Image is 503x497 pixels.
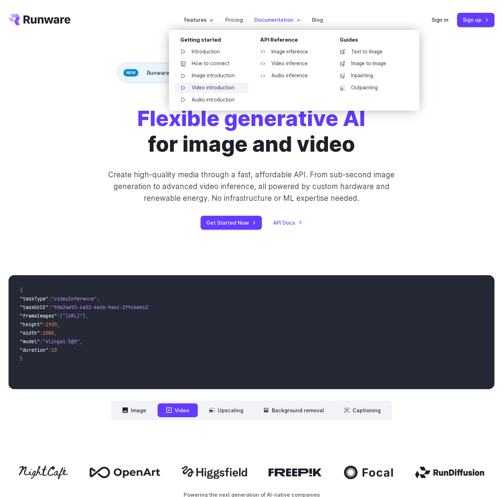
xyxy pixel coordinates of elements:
span: "width" [20,330,40,336]
span: "model" [20,338,40,345]
a: Video inference [254,58,328,69]
a: Text to Image [334,47,408,57]
h1: for image and video [137,106,365,157]
button: Captioning [335,403,389,417]
div: Guides [340,36,408,47]
span: "9da2ae93-4a32-4e6b-9a6c-2f9cbeb62301" [51,304,159,310]
a: Audio introduction [175,95,249,105]
span: 1920 [46,321,57,328]
span: : [40,330,43,336]
span: "duration" [20,347,48,353]
a: Pricing [225,16,243,24]
button: Video [158,403,198,417]
button: Upscaling [201,403,252,417]
a: Sign up [457,13,494,27]
button: Image [114,403,155,417]
span: : [43,321,46,328]
span: , [57,321,60,328]
span: : [48,295,51,302]
span: , [80,338,83,345]
span: ] [83,313,85,319]
span: , [85,313,88,319]
div: API Reference [260,36,328,47]
span: 10 [51,347,57,353]
label: Documentation [254,16,301,24]
span: : [40,338,43,345]
a: Image to image [334,58,408,69]
span: "taskUUID" [20,304,48,310]
a: Introduction [175,47,249,57]
a: API Docs [273,219,302,227]
a: How to connect [175,58,249,69]
button: Background removal [255,403,333,417]
a: Image introduction [175,70,249,81]
span: "taskType" [20,295,48,302]
p: Create high-quality media through a fast, affordable API. From sub-second image generation to adv... [96,169,407,204]
a: Image inference [254,47,328,57]
span: { [20,287,23,293]
span: , [97,295,100,302]
span: "height" [20,321,43,328]
a: Outpainting [334,83,408,93]
span: : [48,347,51,353]
a: Get Started Now [201,216,262,230]
div: Getting started [180,36,249,47]
a: Go to / [9,14,70,25]
a: Sign in [431,16,449,24]
div: Runware raises $13M seed funding led by Insight Partners [117,63,386,83]
strong: Flexible generative AI [137,105,365,131]
a: Blog [312,16,323,24]
label: Features [184,16,214,24]
span: "frameImages" [20,313,57,319]
a: Video introduction [175,83,249,93]
span: "[URL]" [63,313,83,319]
span: : [48,304,51,310]
a: Inpainting [334,70,408,81]
span: "videoInference" [51,295,97,302]
a: Audio inference [254,70,328,81]
span: } [20,355,23,362]
span: : [57,313,60,319]
span: , [54,330,57,336]
span: 1080 [43,330,54,336]
span: "klingai:5@3" [43,338,80,345]
span: [ [60,313,63,319]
